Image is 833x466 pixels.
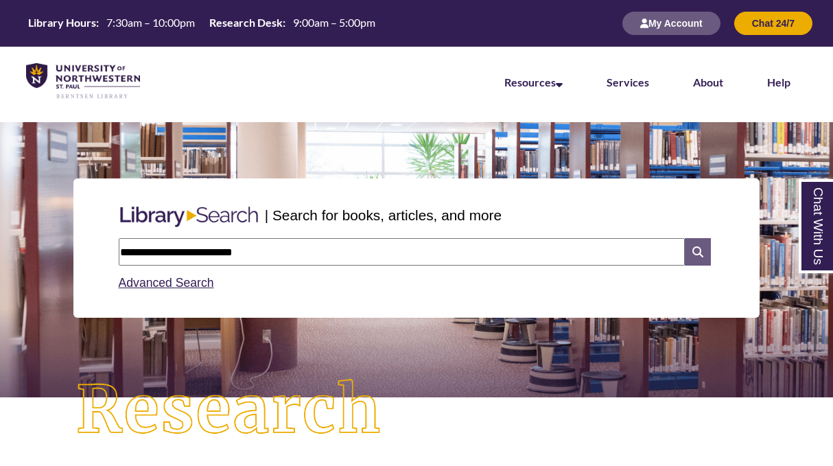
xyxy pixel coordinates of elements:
[734,12,812,35] button: Chat 24/7
[622,17,720,29] a: My Account
[23,15,101,30] th: Library Hours:
[504,75,563,89] a: Resources
[106,16,195,29] span: 7:30am – 10:00pm
[622,12,720,35] button: My Account
[204,15,288,30] th: Research Desk:
[293,16,375,29] span: 9:00am – 5:00pm
[734,17,812,29] a: Chat 24/7
[113,201,265,233] img: Libary Search
[685,238,711,266] i: Search
[265,205,502,226] p: | Search for books, articles, and more
[607,75,649,89] a: Services
[23,15,381,30] table: Hours Today
[119,276,214,290] a: Advanced Search
[26,63,140,100] img: UNWSP Library Logo
[767,75,790,89] a: Help
[693,75,723,89] a: About
[23,15,381,32] a: Hours Today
